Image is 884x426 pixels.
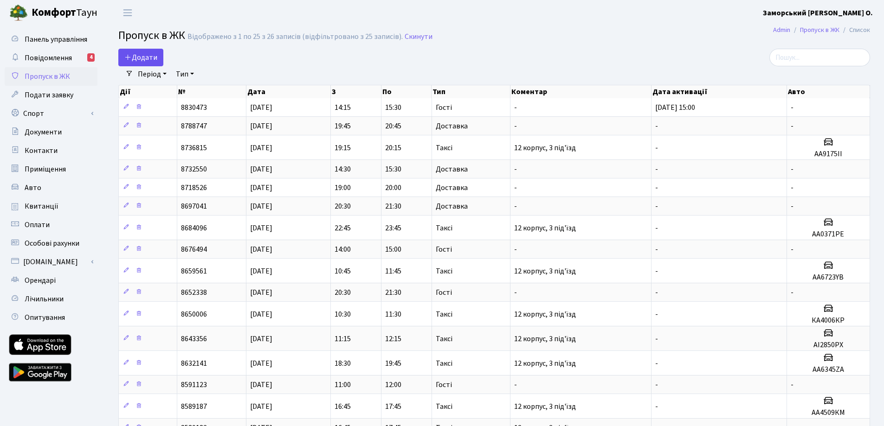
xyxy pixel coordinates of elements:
a: Приміщення [5,160,97,178]
span: Панель управління [25,34,87,45]
span: - [514,201,517,211]
span: - [791,201,794,211]
a: Пропуск в ЖК [5,67,97,86]
h5: АА6345ZA [791,365,866,374]
span: - [791,380,794,390]
span: 10:30 [335,309,351,319]
span: Пропуск в ЖК [25,71,70,82]
span: [DATE] [250,244,272,254]
th: З [331,85,381,98]
span: Пропуск в ЖК [118,27,185,44]
span: - [655,223,658,233]
a: Документи [5,123,97,141]
span: 12 корпус, 3 під'їзд [514,401,576,412]
span: Таксі [436,224,452,232]
span: [DATE] [250,401,272,412]
span: 21:30 [385,287,401,298]
span: [DATE] [250,380,272,390]
th: Дата [246,85,331,98]
span: 8632141 [181,358,207,369]
span: 12:15 [385,334,401,344]
span: - [655,358,658,369]
span: 20:45 [385,121,401,131]
h5: AA0371РЕ [791,230,866,239]
span: 19:45 [385,358,401,369]
h5: АА4509КМ [791,408,866,417]
span: [DATE] [250,358,272,369]
span: - [791,121,794,131]
span: - [655,401,658,412]
div: Відображено з 1 по 25 з 26 записів (відфільтровано з 25 записів). [187,32,403,41]
span: Повідомлення [25,53,72,63]
span: 8732550 [181,164,207,174]
a: Лічильники [5,290,97,308]
button: Переключити навігацію [116,5,139,20]
span: 11:00 [335,380,351,390]
span: [DATE] [250,287,272,298]
span: - [791,102,794,113]
th: Тип [432,85,510,98]
span: - [655,334,658,344]
a: Авто [5,178,97,197]
span: - [514,164,517,174]
h5: АА9175ІІ [791,150,866,159]
span: 15:30 [385,164,401,174]
a: Заморський [PERSON_NAME] О. [763,7,873,19]
span: 8643356 [181,334,207,344]
span: Таксі [436,360,452,367]
span: [DATE] [250,143,272,153]
span: 20:30 [335,201,351,211]
a: Admin [773,25,790,35]
span: [DATE] [250,266,272,276]
span: Гості [436,289,452,296]
a: Панель управління [5,30,97,49]
img: logo.png [9,4,28,22]
span: 14:15 [335,102,351,113]
input: Пошук... [769,49,870,66]
span: - [655,201,658,211]
span: Опитування [25,312,65,323]
span: - [655,266,658,276]
span: Орендарі [25,275,56,286]
div: 4 [87,53,95,62]
span: 8697041 [181,201,207,211]
span: Гості [436,246,452,253]
a: Опитування [5,308,97,327]
span: Доставка [436,122,468,130]
h5: AA6723YB [791,273,866,282]
span: 12 корпус, 3 під'їзд [514,358,576,369]
span: 11:45 [385,266,401,276]
a: Повідомлення4 [5,49,97,67]
span: - [655,121,658,131]
span: Контакти [25,146,58,156]
span: 18:30 [335,358,351,369]
span: - [791,164,794,174]
span: Доставка [436,203,468,210]
th: По [381,85,432,98]
span: Доставка [436,165,468,173]
span: - [514,102,517,113]
span: Приміщення [25,164,66,174]
span: 15:30 [385,102,401,113]
span: 8589187 [181,401,207,412]
span: 15:00 [385,244,401,254]
span: - [655,183,658,193]
span: [DATE] [250,164,272,174]
span: 23:45 [385,223,401,233]
span: Гості [436,104,452,111]
span: Лічильники [25,294,64,304]
a: Особові рахунки [5,234,97,253]
th: № [177,85,246,98]
span: Особові рахунки [25,238,79,248]
span: Оплати [25,220,50,230]
h5: AI2850PX [791,341,866,350]
th: Дата активації [652,85,787,98]
th: Коментар [510,85,652,98]
span: [DATE] [250,223,272,233]
span: Таксі [436,403,452,410]
span: 12 корпус, 3 під'їзд [514,223,576,233]
span: Авто [25,183,41,193]
span: 8788747 [181,121,207,131]
span: 8650006 [181,309,207,319]
span: Доставка [436,184,468,191]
